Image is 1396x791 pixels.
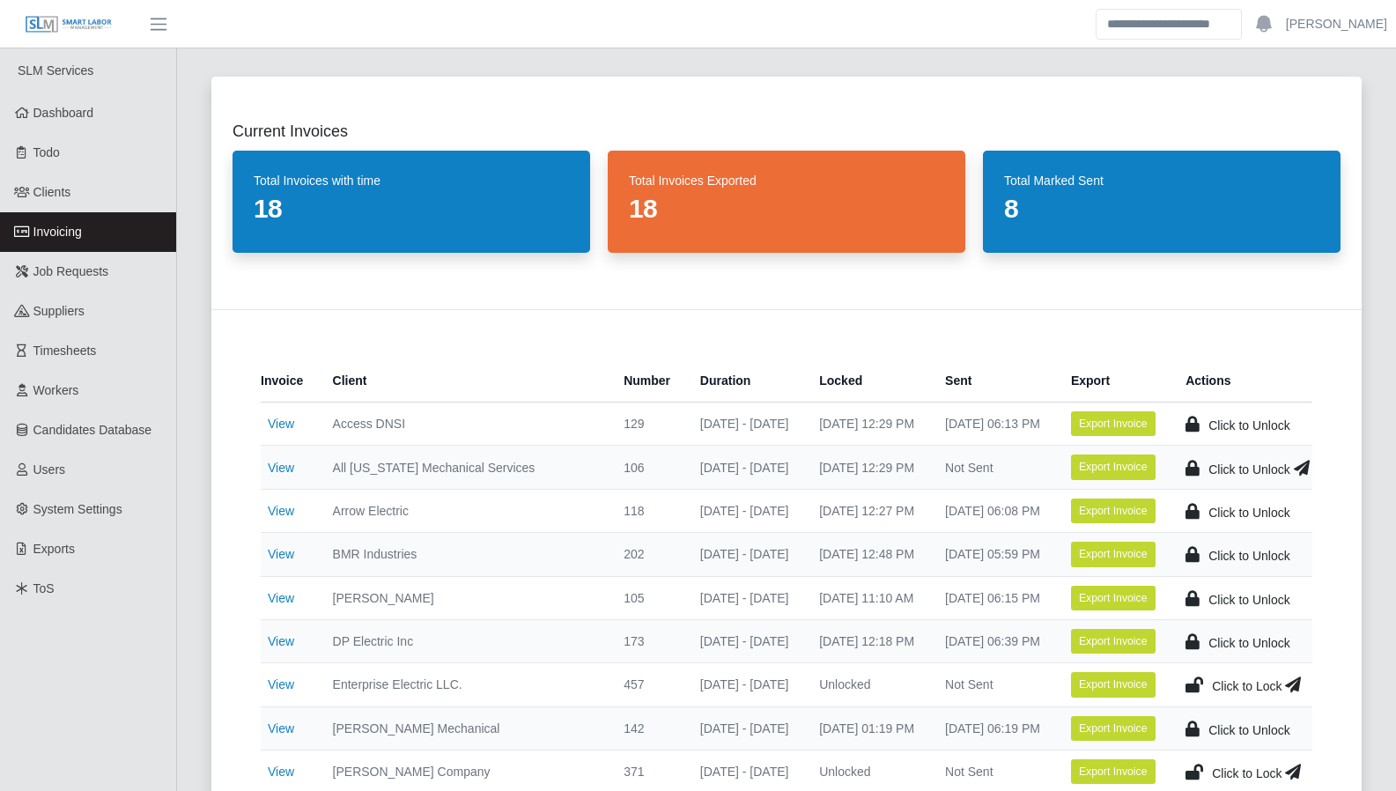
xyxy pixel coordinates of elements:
td: [DATE] - [DATE] [686,576,805,619]
th: Client [319,359,610,403]
span: Suppliers [33,304,85,318]
a: View [268,504,294,518]
dt: Total Invoices with time [254,172,569,189]
a: View [268,721,294,736]
td: [PERSON_NAME] [319,576,610,619]
td: Unlocked [805,663,931,706]
td: 129 [609,403,686,446]
button: Export Invoice [1071,716,1156,741]
button: Export Invoice [1071,542,1156,566]
button: Export Invoice [1071,759,1156,784]
a: View [268,591,294,605]
td: [DATE] 12:29 PM [805,403,931,446]
td: 105 [609,576,686,619]
button: Export Invoice [1071,455,1156,479]
span: Click to Lock [1212,679,1282,693]
a: View [268,547,294,561]
td: [DATE] 12:29 PM [805,446,931,489]
span: Users [33,462,66,477]
button: Export Invoice [1071,411,1156,436]
dt: Total Marked Sent [1004,172,1319,189]
td: [DATE] 06:39 PM [931,619,1057,662]
dd: 18 [629,193,944,225]
td: All [US_STATE] Mechanical Services [319,446,610,489]
td: Not Sent [931,663,1057,706]
td: Access DNSI [319,403,610,446]
a: View [268,634,294,648]
span: Exports [33,542,75,556]
td: [DATE] - [DATE] [686,446,805,489]
th: Locked [805,359,931,403]
td: [DATE] 06:19 PM [931,706,1057,750]
button: Export Invoice [1071,629,1156,654]
td: [DATE] 06:13 PM [931,403,1057,446]
td: [DATE] 06:15 PM [931,576,1057,619]
span: Click to Lock [1212,766,1282,780]
dd: 8 [1004,193,1319,225]
td: [DATE] 05:59 PM [931,533,1057,576]
span: Click to Unlock [1208,636,1290,650]
button: Export Invoice [1071,586,1156,610]
td: Arrow Electric [319,489,610,532]
td: 457 [609,663,686,706]
td: [DATE] 11:10 AM [805,576,931,619]
img: SLM Logo [25,15,113,34]
input: Search [1096,9,1242,40]
span: Click to Unlock [1208,549,1290,563]
span: SLM Services [18,63,93,78]
th: Actions [1171,359,1312,403]
td: [DATE] - [DATE] [686,619,805,662]
th: Sent [931,359,1057,403]
span: Click to Unlock [1208,506,1290,520]
span: Job Requests [33,264,109,278]
td: BMR Industries [319,533,610,576]
td: DP Electric Inc [319,619,610,662]
td: [PERSON_NAME] Mechanical [319,706,610,750]
span: Candidates Database [33,423,152,437]
span: Click to Unlock [1208,418,1290,432]
span: Workers [33,383,79,397]
td: [DATE] - [DATE] [686,663,805,706]
span: Clients [33,185,71,199]
td: [DATE] 06:08 PM [931,489,1057,532]
td: Not Sent [931,446,1057,489]
span: Click to Unlock [1208,462,1290,477]
td: [DATE] 12:18 PM [805,619,931,662]
td: [DATE] - [DATE] [686,489,805,532]
span: Invoicing [33,225,82,239]
td: [DATE] - [DATE] [686,706,805,750]
span: Todo [33,145,60,159]
td: [DATE] 12:48 PM [805,533,931,576]
td: 118 [609,489,686,532]
td: 142 [609,706,686,750]
span: System Settings [33,502,122,516]
th: Duration [686,359,805,403]
th: Invoice [261,359,319,403]
a: View [268,461,294,475]
button: Export Invoice [1071,499,1156,523]
span: ToS [33,581,55,595]
td: [DATE] - [DATE] [686,533,805,576]
dt: Total Invoices Exported [629,172,944,189]
span: Timesheets [33,344,97,358]
td: [DATE] 01:19 PM [805,706,931,750]
td: Enterprise Electric LLC. [319,663,610,706]
td: [DATE] - [DATE] [686,403,805,446]
a: View [268,765,294,779]
dd: 18 [254,193,569,225]
td: 173 [609,619,686,662]
td: [DATE] 12:27 PM [805,489,931,532]
span: Click to Unlock [1208,723,1290,737]
a: View [268,677,294,691]
span: Click to Unlock [1208,593,1290,607]
th: Number [609,359,686,403]
a: View [268,417,294,431]
h2: Current Invoices [233,119,1341,144]
a: [PERSON_NAME] [1286,15,1387,33]
button: Export Invoice [1071,672,1156,697]
th: Export [1057,359,1171,403]
td: 202 [609,533,686,576]
td: 106 [609,446,686,489]
span: Dashboard [33,106,94,120]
